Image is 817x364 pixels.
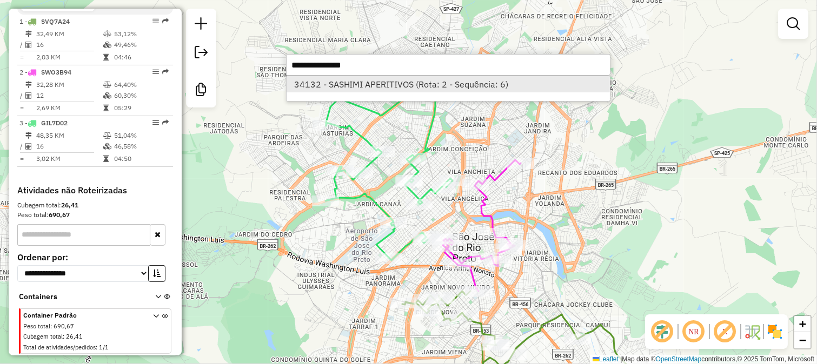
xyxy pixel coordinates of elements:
[103,42,111,48] i: % de utilização da cubagem
[114,130,168,141] td: 51,04%
[41,119,68,127] span: GIL7D02
[19,119,68,127] span: 3 -
[17,210,173,220] div: Peso total:
[799,317,806,331] span: +
[103,54,109,60] i: Tempo total em rota
[41,68,71,76] span: SWO3B94
[36,79,103,90] td: 32,28 KM
[114,79,168,90] td: 64,40%
[148,265,165,282] button: Ordem crescente
[152,18,159,24] em: Opções
[54,322,74,330] span: 690,67
[681,319,707,345] span: Ocultar NR
[23,343,96,351] span: Total de atividades/pedidos
[103,82,111,88] i: % de utilização do peso
[656,355,702,363] a: OpenStreetMap
[36,141,103,152] td: 16
[63,333,64,340] span: :
[25,31,32,37] i: Distância Total
[25,82,32,88] i: Distância Total
[41,17,70,25] span: SVQ7A24
[114,103,168,113] td: 05:29
[593,355,619,363] a: Leaflet
[36,153,103,164] td: 3,02 KM
[19,68,71,76] span: 2 -
[19,153,25,164] td: =
[103,92,111,99] i: % de utilização da cubagem
[17,200,173,210] div: Cubagem total:
[287,76,610,92] li: [object Object]
[712,319,738,345] span: Exibir rótulo
[190,42,212,66] a: Exportar sessão
[114,153,168,164] td: 04:50
[287,76,610,92] ul: Option List
[152,119,159,126] em: Opções
[590,355,817,364] div: Map data © contributors,© 2025 TomTom, Microsoft
[114,29,168,39] td: 53,12%
[49,211,70,219] strong: 690,67
[19,141,25,152] td: /
[477,228,504,239] div: Atividade não roteirizada - VALU LANCHONETE
[23,322,50,330] span: Peso total
[17,185,173,196] h4: Atividades não Roteirizadas
[190,13,212,37] a: Nova sessão e pesquisa
[36,39,103,50] td: 16
[162,119,169,126] em: Rota exportada
[36,130,103,141] td: 48,35 KM
[162,69,169,75] em: Rota exportada
[743,323,761,340] img: Fluxo de ruas
[25,132,32,139] i: Distância Total
[103,31,111,37] i: % de utilização do peso
[162,18,169,24] em: Rota exportada
[152,69,159,75] em: Opções
[36,52,103,63] td: 2,03 KM
[36,103,103,113] td: 2,69 KM
[19,52,25,63] td: =
[794,316,811,332] a: Zoom in
[25,92,32,99] i: Total de Atividades
[114,39,168,50] td: 49,46%
[19,17,70,25] span: 1 -
[114,90,168,101] td: 60,30%
[23,333,63,340] span: Cubagem total
[103,156,109,162] i: Tempo total em rota
[19,90,25,101] td: /
[23,311,140,320] span: Container Padrão
[19,39,25,50] td: /
[782,13,804,35] a: Exibir filtros
[649,319,675,345] span: Exibir deslocamento
[766,323,783,340] img: Exibir/Ocultar setores
[25,143,32,150] i: Total de Atividades
[25,42,32,48] i: Total de Atividades
[190,79,212,103] a: Criar modelo
[61,201,78,209] strong: 26,41
[17,251,173,264] label: Ordenar por:
[103,105,109,111] i: Tempo total em rota
[19,291,141,302] span: Containers
[794,332,811,348] a: Zoom out
[103,143,111,150] i: % de utilização da cubagem
[96,343,97,351] span: :
[66,333,83,340] span: 26,41
[114,141,168,152] td: 46,58%
[36,29,103,39] td: 32,49 KM
[799,333,806,347] span: −
[114,52,168,63] td: 04:46
[99,343,109,351] span: 1/1
[50,322,52,330] span: :
[36,90,103,101] td: 12
[19,103,25,113] td: =
[103,132,111,139] i: % de utilização do peso
[620,355,622,363] span: |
